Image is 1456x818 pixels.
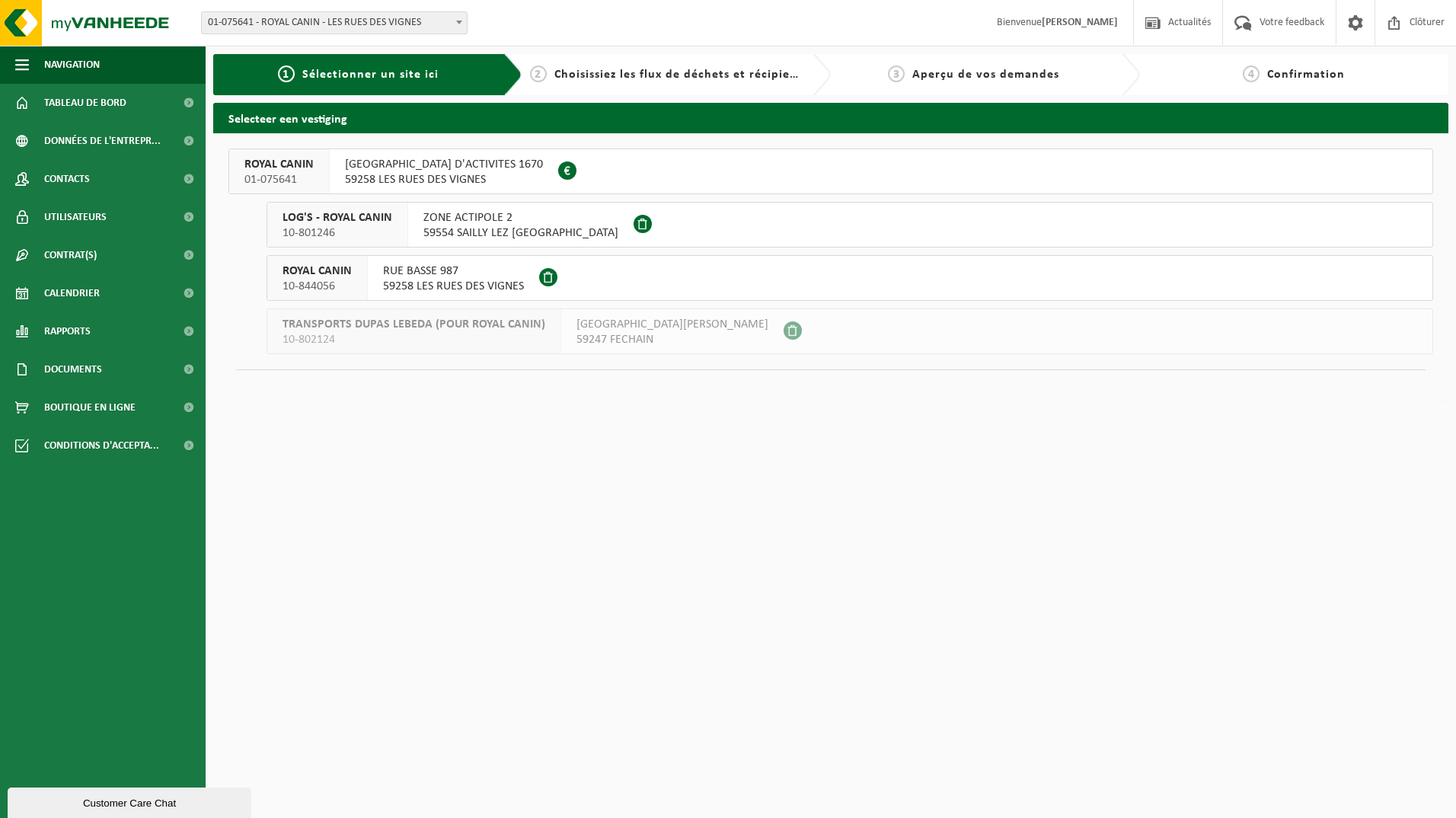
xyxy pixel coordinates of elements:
[302,69,439,81] span: Sélectionner un site ici
[278,66,295,82] span: 1
[44,122,161,160] span: Données de l'entrepr...
[283,279,352,294] span: 10-844056
[345,172,543,187] span: 59258 LES RUES DES VIGNES
[345,157,543,172] span: [GEOGRAPHIC_DATA] D'ACTIVITES 1670
[44,312,91,350] span: Rapports
[201,11,468,34] span: 01-075641 - ROYAL CANIN - LES RUES DES VIGNES
[267,202,1433,248] button: LOG'S - ROYAL CANIN 10-801246 ZONE ACTIPOLE 259554 SAILLY LEZ [GEOGRAPHIC_DATA]
[283,317,545,332] span: TRANSPORTS DUPAS LEBEDA (POUR ROYAL CANIN)
[383,264,524,279] span: RUE BASSE 987
[1243,66,1260,82] span: 4
[244,172,314,187] span: 01-075641
[44,427,159,465] span: Conditions d'accepta...
[383,279,524,294] span: 59258 LES RUES DES VIGNES
[283,332,545,347] span: 10-802124
[44,274,100,312] span: Calendrier
[554,69,808,81] span: Choisissiez les flux de déchets et récipients
[283,225,392,241] span: 10-801246
[44,160,90,198] span: Contacts
[1042,17,1118,28] strong: [PERSON_NAME]
[44,46,100,84] span: Navigation
[44,350,102,388] span: Documents
[44,84,126,122] span: Tableau de bord
[530,66,547,82] span: 2
[1267,69,1345,81] span: Confirmation
[44,388,136,427] span: Boutique en ligne
[912,69,1059,81] span: Aperçu de vos demandes
[283,210,392,225] span: LOG'S - ROYAL CANIN
[44,236,97,274] span: Contrat(s)
[228,149,1433,194] button: ROYAL CANIN 01-075641 [GEOGRAPHIC_DATA] D'ACTIVITES 167059258 LES RUES DES VIGNES
[244,157,314,172] span: ROYAL CANIN
[202,12,467,34] span: 01-075641 - ROYAL CANIN - LES RUES DES VIGNES
[423,225,618,241] span: 59554 SAILLY LEZ [GEOGRAPHIC_DATA]
[8,784,254,818] iframe: chat widget
[283,264,352,279] span: ROYAL CANIN
[888,66,905,82] span: 3
[576,317,768,332] span: [GEOGRAPHIC_DATA][PERSON_NAME]
[213,103,1448,133] h2: Selecteer een vestiging
[576,332,768,347] span: 59247 FECHAIN
[44,198,107,236] span: Utilisateurs
[267,255,1433,301] button: ROYAL CANIN 10-844056 RUE BASSE 98759258 LES RUES DES VIGNES
[423,210,618,225] span: ZONE ACTIPOLE 2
